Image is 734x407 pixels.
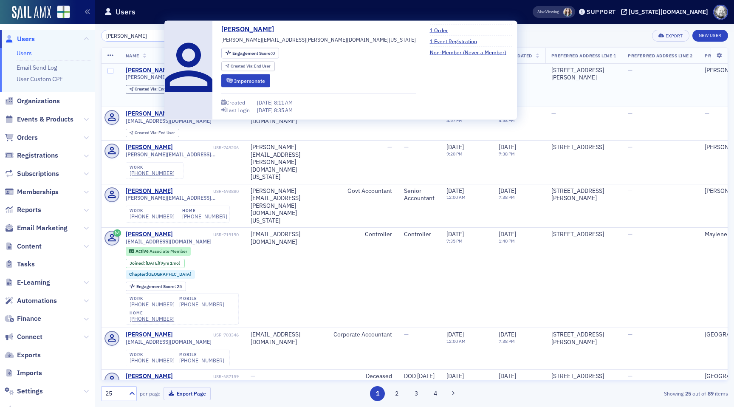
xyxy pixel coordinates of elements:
div: work [130,165,175,170]
time: 12:00 AM [446,194,466,200]
span: [DATE] [499,230,516,238]
a: New User [692,30,728,42]
a: Tasks [5,260,35,269]
a: [PHONE_NUMBER] [179,301,224,308]
span: [EMAIL_ADDRESS][DOMAIN_NAME] [126,339,212,345]
span: E-Learning [17,278,50,287]
div: [STREET_ADDRESS] [551,373,616,380]
span: Email Marketing [17,223,68,233]
a: [PHONE_NUMBER] [182,213,227,220]
div: Deceased [312,373,392,380]
input: Search… [101,30,182,42]
span: Created Via : [231,63,254,69]
time: 4:58 PM [499,117,515,123]
span: [DATE] [257,99,274,105]
div: [PERSON_NAME] [126,67,173,74]
span: Users [17,34,35,44]
div: End User [135,131,175,136]
div: [PERSON_NAME][EMAIL_ADDRESS][PERSON_NAME][DOMAIN_NAME][US_STATE] [251,144,300,181]
div: Controller [312,231,392,238]
div: [EMAIL_ADDRESS][DOMAIN_NAME] [251,231,300,246]
time: 12:00 AM [446,338,466,344]
div: work [130,352,175,357]
span: Reports [17,205,41,215]
a: [PERSON_NAME] [126,373,173,380]
span: Automations [17,296,57,305]
span: Profile [713,5,728,20]
span: [PERSON_NAME][EMAIL_ADDRESS][PERSON_NAME][DOMAIN_NAME][US_STATE] [126,195,239,201]
label: per page [140,390,161,397]
span: Imports [17,368,42,378]
span: — [251,372,255,380]
a: [PHONE_NUMBER] [130,357,175,364]
span: Registrations [17,151,58,160]
div: USR-719190 [174,232,239,237]
a: Memberships [5,187,59,197]
img: SailAMX [57,6,70,19]
span: [DATE] [499,187,516,195]
span: [DATE] [257,107,274,113]
a: Exports [5,350,41,360]
a: Settings [5,387,43,396]
span: Tasks [17,260,35,269]
span: [PERSON_NAME][EMAIL_ADDRESS][PERSON_NAME][DOMAIN_NAME][US_STATE] [221,36,416,43]
a: Active Associate Member [129,249,187,254]
span: — [404,331,409,338]
button: Export Page [164,387,211,400]
span: Engagement Score : [232,50,273,56]
span: Orders [17,133,38,142]
div: work [130,296,175,301]
div: Last Login [226,108,250,113]
div: Controller [404,231,435,238]
div: home [182,208,227,213]
div: End User [231,64,271,69]
span: [DATE] [499,143,516,151]
button: 2 [390,386,404,401]
span: [DATE] [446,331,464,338]
button: [US_STATE][DOMAIN_NAME] [621,9,711,15]
a: E-Learning [5,278,50,287]
div: Active: Active: Associate Member [126,247,191,255]
div: [PERSON_NAME][EMAIL_ADDRESS][PERSON_NAME][DOMAIN_NAME][US_STATE] [251,187,300,225]
time: 7:38 PM [499,380,515,386]
a: Registrations [5,151,58,160]
div: Senior Accountant [404,187,435,202]
a: Content [5,242,42,251]
div: 25 [105,389,124,398]
div: End User [135,87,175,92]
span: [PERSON_NAME][EMAIL_ADDRESS][PERSON_NAME][DOMAIN_NAME][US_STATE] [126,74,239,80]
a: [PHONE_NUMBER] [130,316,175,322]
a: [PERSON_NAME] [126,231,173,238]
a: Non-Member (Never a Member) [430,48,513,56]
a: [PERSON_NAME] [126,144,173,151]
span: Content [17,242,42,251]
span: Created Via : [135,86,158,92]
span: 8:35 AM [274,107,293,113]
a: [PERSON_NAME] [126,331,173,339]
a: [PHONE_NUMBER] [130,213,175,220]
div: USR-703346 [174,332,239,338]
a: [PHONE_NUMBER] [130,301,175,308]
span: Settings [17,387,43,396]
span: — [628,187,632,195]
a: Imports [5,368,42,378]
span: 8:11 AM [274,99,293,105]
div: Created [226,100,245,105]
div: Created Via: End User [221,61,275,71]
div: Support [587,8,616,16]
button: Export [652,30,689,42]
button: 1 [370,386,385,401]
a: User Custom CPE [17,75,63,83]
span: Active [136,248,150,254]
div: mobile [179,352,224,357]
span: [DATE] [499,372,516,380]
a: Chapter:[GEOGRAPHIC_DATA] [129,271,191,277]
span: [DATE] [146,260,159,266]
